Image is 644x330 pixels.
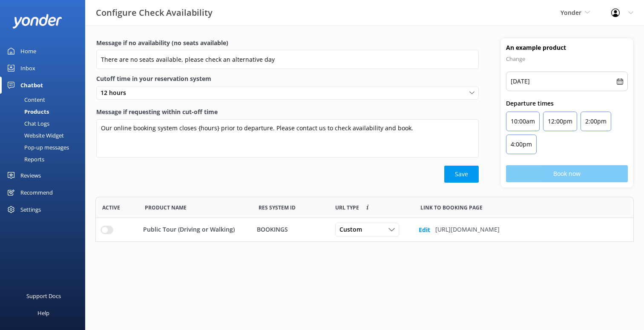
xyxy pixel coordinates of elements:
a: Website Widget [5,129,85,141]
span: Link to booking page [420,204,483,212]
span: Active [102,204,120,212]
button: Edit [419,221,430,238]
div: Reports [5,153,44,165]
textarea: Our online booking system closes {hours} prior to departure. Please contact us to check availabil... [96,119,479,158]
div: Chat Logs [5,118,49,129]
div: Content [5,94,45,106]
b: Edit [419,226,430,234]
p: Change [506,54,628,64]
button: Save [444,166,479,183]
div: Recommend [20,184,53,201]
div: Chatbot [20,77,43,94]
p: Public Tour (Driving or Walking) [143,225,235,235]
p: 2:00pm [585,116,607,126]
div: BOOKINGS [257,225,324,235]
p: 10:00am [511,116,535,126]
div: Support Docs [26,287,61,304]
span: Yonder [561,9,581,17]
p: Departure times [506,99,628,108]
div: Products [5,106,49,118]
a: Content [5,94,85,106]
label: Message if requesting within cut-off time [96,107,479,117]
label: Cutoff time in your reservation system [96,74,479,83]
div: Settings [20,201,41,218]
div: row [95,218,634,241]
div: Website Widget [5,129,64,141]
h4: An example product [506,43,628,52]
input: Enter a message [96,50,479,69]
div: Reviews [20,167,41,184]
p: 12:00pm [548,116,572,126]
div: Help [37,304,49,321]
p: 4:00pm [511,139,532,149]
div: grid [95,218,634,241]
p: [URL][DOMAIN_NAME] [435,225,500,235]
a: Products [5,106,85,118]
span: Res System ID [259,204,296,212]
a: Chat Logs [5,118,85,129]
h3: Configure Check Availability [96,6,213,20]
span: 12 hours [101,88,131,98]
span: Custom [339,225,367,235]
div: Home [20,43,36,60]
a: Pop-up messages [5,141,85,153]
label: Message if no availability (no seats available) [96,38,479,48]
span: Link to booking page [335,204,359,212]
p: [DATE] [511,76,530,86]
span: Product Name [145,204,187,212]
a: Reports [5,153,85,165]
img: yonder-white-logo.png [13,14,62,28]
div: Inbox [20,60,35,77]
div: Pop-up messages [5,141,69,153]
